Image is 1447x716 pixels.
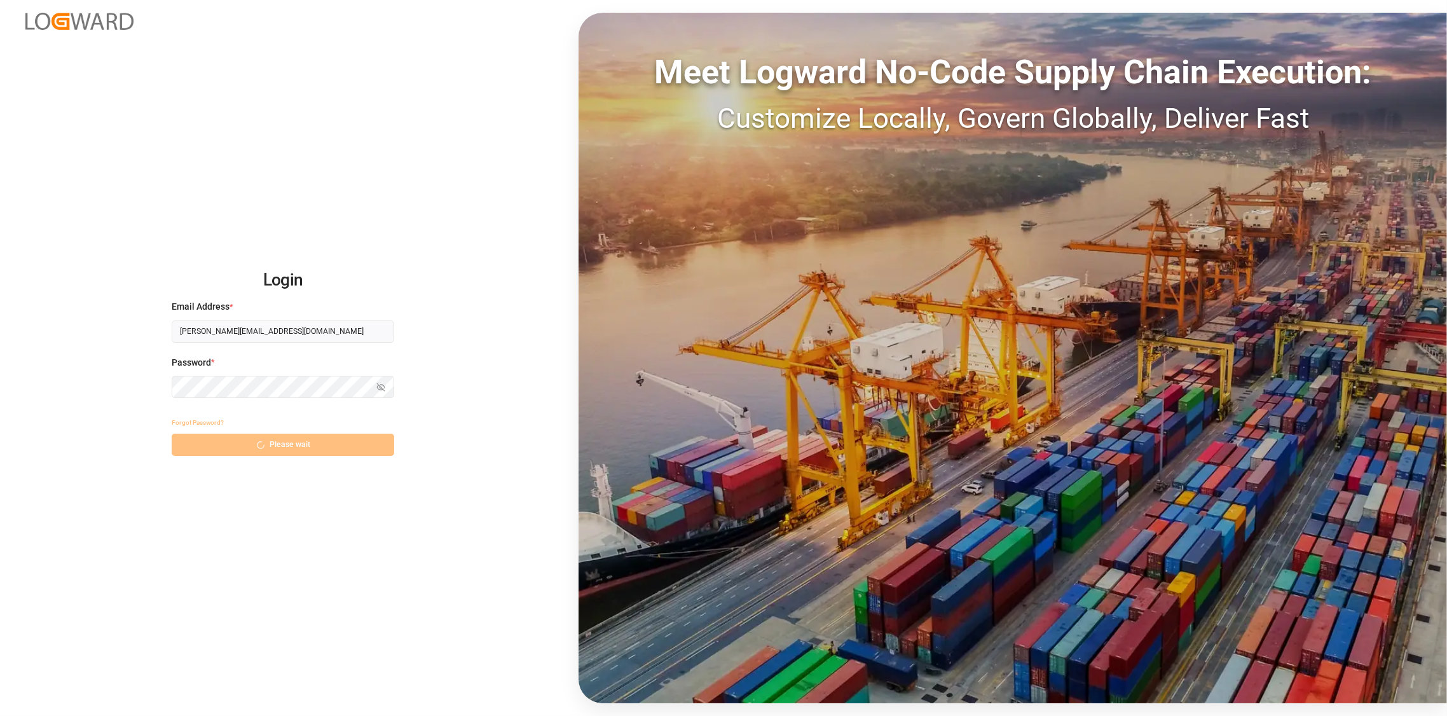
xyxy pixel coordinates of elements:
[579,48,1447,97] div: Meet Logward No-Code Supply Chain Execution:
[172,260,394,301] h2: Login
[172,320,394,343] input: Enter your email
[172,356,211,369] span: Password
[172,300,230,313] span: Email Address
[25,13,134,30] img: Logward_new_orange.png
[579,97,1447,139] div: Customize Locally, Govern Globally, Deliver Fast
